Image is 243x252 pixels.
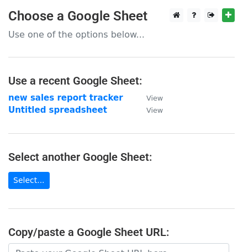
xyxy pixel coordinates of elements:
[8,29,235,40] p: Use one of the options below...
[8,8,235,24] h3: Choose a Google Sheet
[135,105,163,115] a: View
[146,106,163,114] small: View
[146,94,163,102] small: View
[8,74,235,87] h4: Use a recent Google Sheet:
[135,93,163,103] a: View
[8,150,235,164] h4: Select another Google Sheet:
[8,105,107,115] a: Untitled spreadsheet
[8,172,50,189] a: Select...
[8,225,235,239] h4: Copy/paste a Google Sheet URL:
[8,93,123,103] a: new sales report tracker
